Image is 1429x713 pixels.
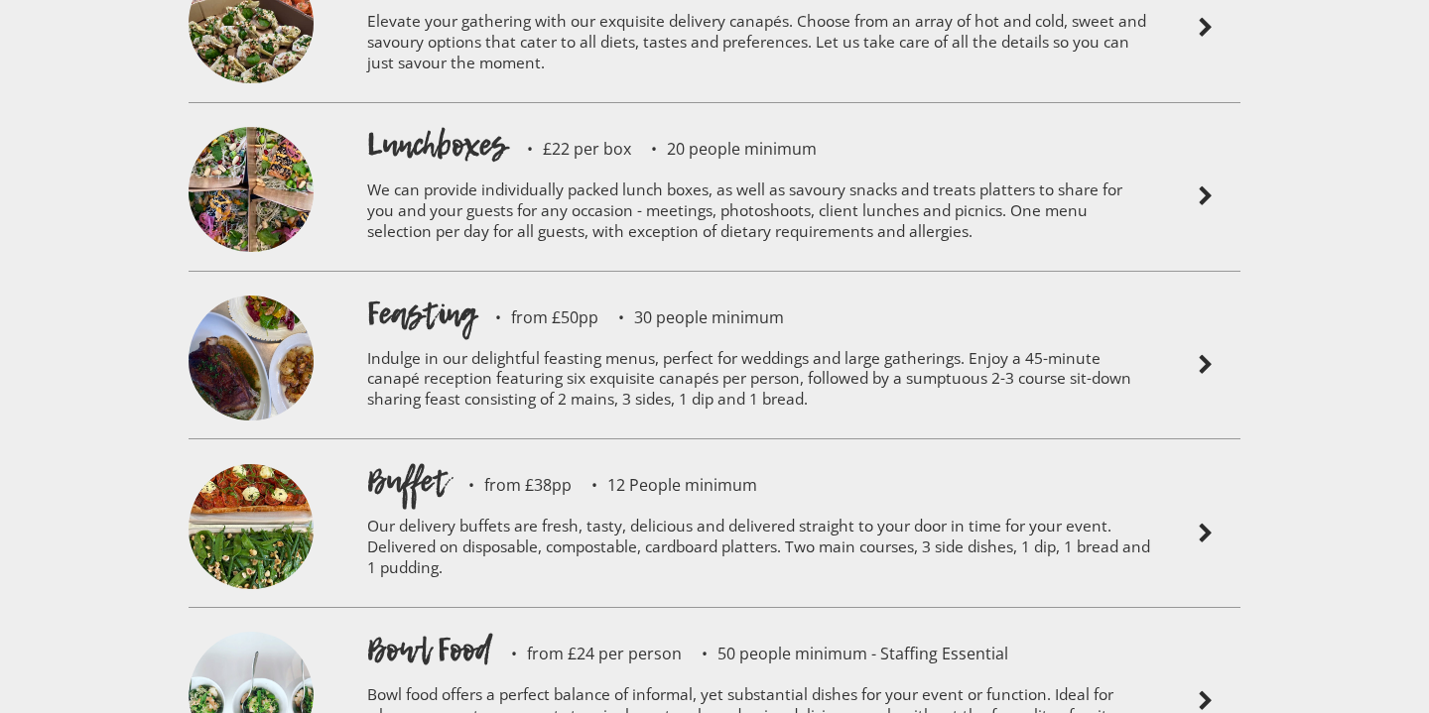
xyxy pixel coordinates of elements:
[367,335,1151,429] p: Indulge in our delightful feasting menus, perfect for weddings and large gatherings. Enjoy a 45-m...
[367,123,507,167] h1: Lunchboxes
[367,292,475,335] h1: Feasting
[507,141,631,157] p: £22 per box
[682,646,1008,661] p: 50 people minimum - Staffing Essential
[475,309,598,325] p: from £50pp
[367,628,491,671] h1: Bowl Food
[631,141,817,157] p: 20 people minimum
[449,477,572,493] p: from £38pp
[367,167,1151,261] p: We can provide individually packed lunch boxes, as well as savoury snacks and treats platters to ...
[367,503,1151,597] p: Our delivery buffets are fresh, tasty, delicious and delivered straight to your door in time for ...
[598,309,784,325] p: 30 people minimum
[491,646,682,661] p: from £24 per person
[572,477,757,493] p: 12 People minimum
[367,459,449,503] h1: Buffet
